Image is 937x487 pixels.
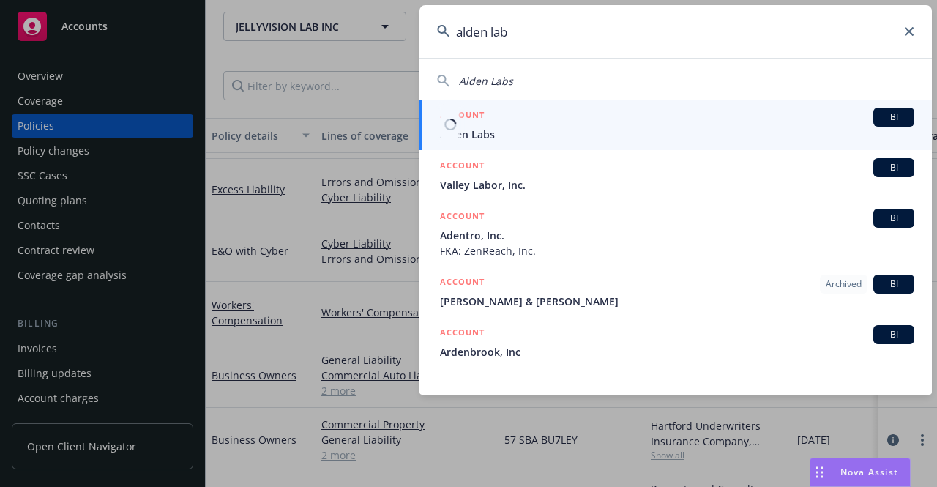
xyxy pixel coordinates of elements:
[440,243,914,259] span: FKA: ZenReach, Inc.
[419,317,932,368] a: ACCOUNTBIArdenbrook, Inc
[440,344,914,360] span: Ardenbrook, Inc
[810,458,829,486] div: Drag to move
[459,74,513,88] span: Alden Labs
[810,458,911,487] button: Nova Assist
[440,325,485,343] h5: ACCOUNT
[879,212,908,225] span: BI
[419,100,932,150] a: ACCOUNTBIAlden Labs
[419,267,932,317] a: ACCOUNTArchivedBI[PERSON_NAME] & [PERSON_NAME]
[440,108,485,125] h5: ACCOUNT
[879,278,908,291] span: BI
[440,275,485,292] h5: ACCOUNT
[419,201,932,267] a: ACCOUNTBIAdentro, Inc.FKA: ZenReach, Inc.
[419,5,932,58] input: Search...
[440,127,914,142] span: Alden Labs
[840,466,898,478] span: Nova Assist
[879,161,908,174] span: BI
[826,278,862,291] span: Archived
[879,111,908,124] span: BI
[419,150,932,201] a: ACCOUNTBIValley Labor, Inc.
[440,209,485,226] h5: ACCOUNT
[440,228,914,243] span: Adentro, Inc.
[879,328,908,341] span: BI
[440,158,485,176] h5: ACCOUNT
[440,177,914,193] span: Valley Labor, Inc.
[440,294,914,309] span: [PERSON_NAME] & [PERSON_NAME]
